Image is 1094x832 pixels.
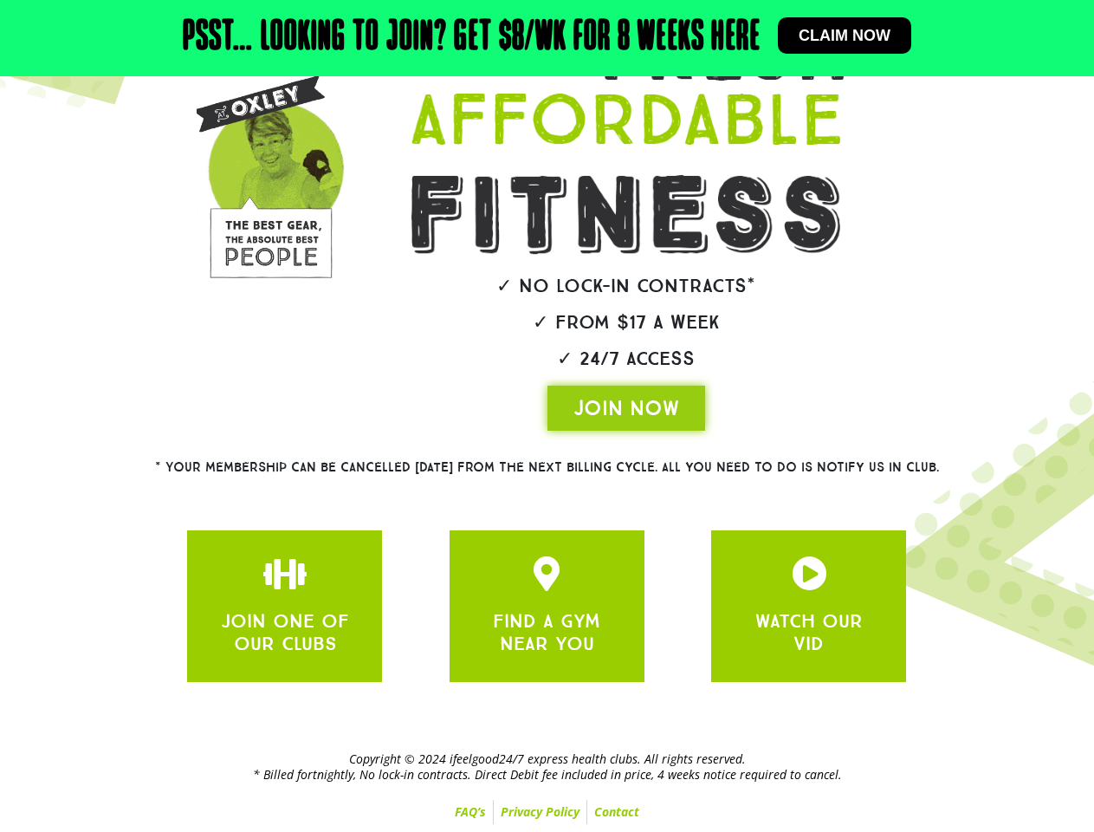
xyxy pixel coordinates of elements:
h2: ✓ No lock-in contracts* [359,276,894,296]
a: FIND A GYM NEAR YOU [493,609,600,655]
a: FAQ’s [448,800,493,824]
h2: Psst… Looking to join? Get $8/wk for 8 weeks here [183,17,761,59]
a: JOIN ONE OF OUR CLUBS [221,609,349,655]
a: JOIN ONE OF OUR CLUBS [792,556,826,591]
nav: Menu [9,800,1085,824]
span: JOIN NOW [573,394,679,422]
a: Privacy Policy [494,800,586,824]
a: Contact [587,800,646,824]
h2: ✓ From $17 a week [359,313,894,332]
a: WATCH OUR VID [755,609,863,655]
h2: ✓ 24/7 Access [359,349,894,368]
a: JOIN NOW [547,386,705,431]
a: JOIN ONE OF OUR CLUBS [529,556,564,591]
a: Claim now [778,17,911,54]
h2: * Your membership can be cancelled [DATE] from the next billing cycle. All you need to do is noti... [93,461,1002,474]
a: JOIN ONE OF OUR CLUBS [268,556,302,591]
span: Claim now [799,28,890,43]
h2: Copyright © 2024 ifeelgood24/7 express health clubs. All rights reserved. * Billed fortnightly, N... [9,751,1085,783]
